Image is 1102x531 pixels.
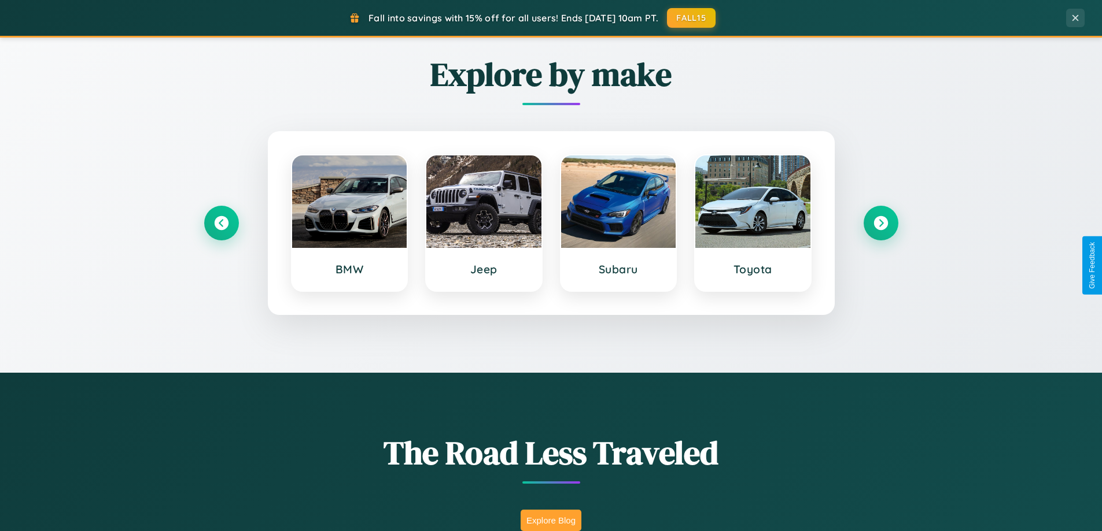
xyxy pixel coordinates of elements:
[204,430,898,475] h1: The Road Less Traveled
[438,262,530,276] h3: Jeep
[304,262,396,276] h3: BMW
[1088,242,1096,289] div: Give Feedback
[667,8,716,28] button: FALL15
[204,52,898,96] h2: Explore by make
[707,262,799,276] h3: Toyota
[573,262,665,276] h3: Subaru
[368,12,658,24] span: Fall into savings with 15% off for all users! Ends [DATE] 10am PT.
[521,510,581,531] button: Explore Blog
